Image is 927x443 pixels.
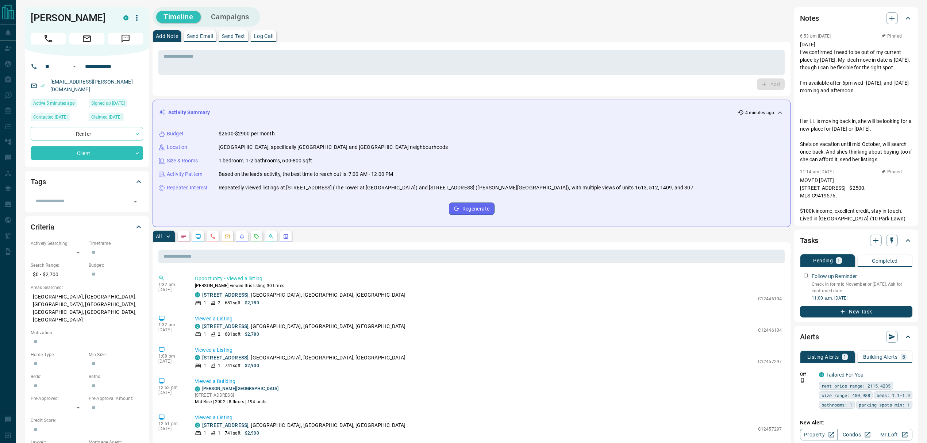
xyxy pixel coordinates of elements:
[881,169,902,175] button: Pinned
[33,113,68,121] span: Contacted [DATE]
[822,401,852,408] span: bathrooms: 1
[800,331,819,343] h2: Alerts
[31,284,143,291] p: Areas Searched:
[158,327,184,332] p: [DATE]
[31,291,143,326] p: [GEOGRAPHIC_DATA], [GEOGRAPHIC_DATA], [GEOGRAPHIC_DATA], [GEOGRAPHIC_DATA], [GEOGRAPHIC_DATA], [G...
[89,99,143,109] div: Sun Mar 27 2022
[31,351,85,358] p: Home Type:
[91,100,125,107] span: Signed up [DATE]
[219,130,275,138] p: $2600-$2900 per month
[800,232,912,249] div: Tasks
[202,422,249,428] a: [STREET_ADDRESS]
[195,355,200,360] div: condos.ca
[195,398,278,405] p: Mid-Rise | 2002 | 8 floors | 194 units
[31,146,143,160] div: Client
[195,234,201,239] svg: Lead Browsing Activity
[877,392,910,399] span: beds: 1.1-1.9
[89,240,143,247] p: Timeframe:
[872,258,898,263] p: Completed
[195,392,278,398] p: [STREET_ADDRESS]
[89,351,143,358] p: Min Size:
[800,371,815,378] p: Off
[156,234,162,239] p: All
[158,322,184,327] p: 1:32 pm
[859,401,910,408] span: parking spots min: 1
[31,173,143,190] div: Tags
[70,62,79,71] button: Open
[31,99,85,109] div: Tue Oct 14 2025
[225,430,241,436] p: 741 sqft
[875,429,912,440] a: Mr.Loft
[167,184,208,192] p: Repeated Interest
[800,306,912,317] button: New Task
[758,358,782,365] p: C12457297
[31,395,85,402] p: Pre-Approved:
[195,414,782,421] p: Viewed a Listing
[31,221,54,233] h2: Criteria
[837,258,840,263] p: 1
[91,113,122,121] span: Claimed [DATE]
[283,234,289,239] svg: Agent Actions
[245,331,259,338] p: $2,780
[758,296,782,302] p: C12446104
[800,34,831,39] p: 6:53 pm [DATE]
[202,421,406,429] p: , [GEOGRAPHIC_DATA], [GEOGRAPHIC_DATA], [GEOGRAPHIC_DATA]
[225,331,241,338] p: 681 sqft
[800,177,912,230] p: MOVED [DATE]. [STREET_ADDRESS] - $2500. MLS C9419576. $100k income, excellent credit, stay in tou...
[863,354,898,359] p: Building Alerts
[31,113,85,123] div: Sat Aug 16 2025
[167,157,198,165] p: Size & Rooms
[822,392,870,399] span: size range: 450,988
[800,429,838,440] a: Property
[31,127,143,140] div: Renter
[224,234,230,239] svg: Emails
[168,109,210,116] p: Activity Summary
[130,196,141,207] button: Open
[195,378,782,385] p: Viewed a Building
[187,34,213,39] p: Send Email
[31,417,143,424] p: Credit Score:
[745,109,774,116] p: 4 minutes ago
[807,354,839,359] p: Listing Alerts
[819,372,824,377] div: condos.ca
[159,106,784,119] div: Activity Summary4 minutes ago
[245,430,259,436] p: $2,900
[195,386,200,392] div: condos.ca
[33,100,75,107] span: Active 5 minutes ago
[31,262,85,269] p: Search Range:
[822,382,891,389] span: rent price range: 2115,4235
[800,12,819,24] h2: Notes
[158,287,184,292] p: [DATE]
[89,395,143,402] p: Pre-Approval Amount:
[219,143,448,151] p: [GEOGRAPHIC_DATA], specifically [GEOGRAPHIC_DATA] and [GEOGRAPHIC_DATA] neighbourhoods
[31,33,66,45] span: Call
[31,373,85,380] p: Beds:
[210,234,216,239] svg: Calls
[219,157,312,165] p: 1 bedroom, 1-2 bathrooms, 600-800 sqft
[812,273,857,280] p: Follow up Reminder
[225,362,241,369] p: 741 sqft
[800,378,805,383] svg: Push Notification Only
[219,170,393,178] p: Based on the lead's activity, the best time to reach out is: 7:00 AM - 12:00 PM
[239,234,245,239] svg: Listing Alerts
[202,355,249,361] a: [STREET_ADDRESS]
[837,429,875,440] a: Condos
[218,300,220,306] p: 2
[158,390,184,395] p: [DATE]
[204,331,206,338] p: 1
[812,281,912,294] p: Check in for mid November or [DATE]. Ask for confirmed date.
[158,426,184,431] p: [DATE]
[195,275,782,282] p: Opportunity - Viewed a listing
[222,34,245,39] p: Send Text
[245,362,259,369] p: $2,900
[843,354,846,359] p: 1
[800,328,912,346] div: Alerts
[31,176,46,188] h2: Tags
[219,184,693,192] p: Repeatedly viewed listings at [STREET_ADDRESS] (The Tower at [GEOGRAPHIC_DATA]) and [STREET_ADDRE...
[202,323,249,329] a: [STREET_ADDRESS]
[108,33,143,45] span: Message
[800,41,912,163] p: [DATE] I’ve confirmed I need to be out of my current place by [DATE]. My ideal move in date is [D...
[69,33,104,45] span: Email
[449,203,495,215] button: Regenerate
[158,354,184,359] p: 1:08 pm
